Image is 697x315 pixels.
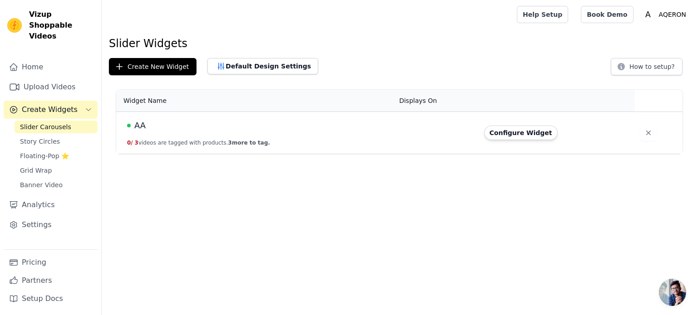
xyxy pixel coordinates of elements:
a: Partners [4,271,98,290]
a: Grid Wrap [15,164,98,177]
span: 3 more to tag. [228,140,270,146]
th: Displays On [394,90,479,112]
a: Floating-Pop ⭐ [15,150,98,162]
span: 3 [135,140,138,146]
button: Configure Widget [484,126,558,140]
span: Story Circles [20,137,60,146]
span: Banner Video [20,180,63,189]
button: A AQERON [641,6,690,23]
span: Grid Wrap [20,166,52,175]
button: 0/ 3videos are tagged with products.3more to tag. [127,139,270,146]
button: Delete widget [640,125,657,141]
span: Floating-Pop ⭐ [20,151,69,160]
a: Analytics [4,196,98,214]
button: Default Design Settings [207,58,318,74]
text: A [645,10,651,19]
a: Pricing [4,253,98,271]
img: Vizup [7,18,22,33]
a: Settings [4,216,98,234]
span: AA [134,119,146,132]
button: Create New Widget [109,58,196,75]
a: Book Demo [581,6,633,23]
button: Create Widgets [4,101,98,119]
span: Vizup Shoppable Videos [29,9,94,42]
th: Widget Name [116,90,394,112]
a: Setup Docs [4,290,98,308]
a: Home [4,58,98,76]
a: How to setup? [611,64,682,73]
button: How to setup? [611,58,682,75]
span: 0 / [127,140,133,146]
a: Story Circles [15,135,98,148]
h1: Slider Widgets [109,36,690,51]
span: Create Widgets [22,104,78,115]
span: Slider Carousels [20,122,71,131]
a: Upload Videos [4,78,98,96]
a: Slider Carousels [15,121,98,133]
span: Live Published [127,124,131,127]
a: Help Setup [517,6,568,23]
a: Banner Video [15,179,98,191]
p: AQERON [655,6,690,23]
div: Ανοιχτή συνομιλία [659,279,686,306]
